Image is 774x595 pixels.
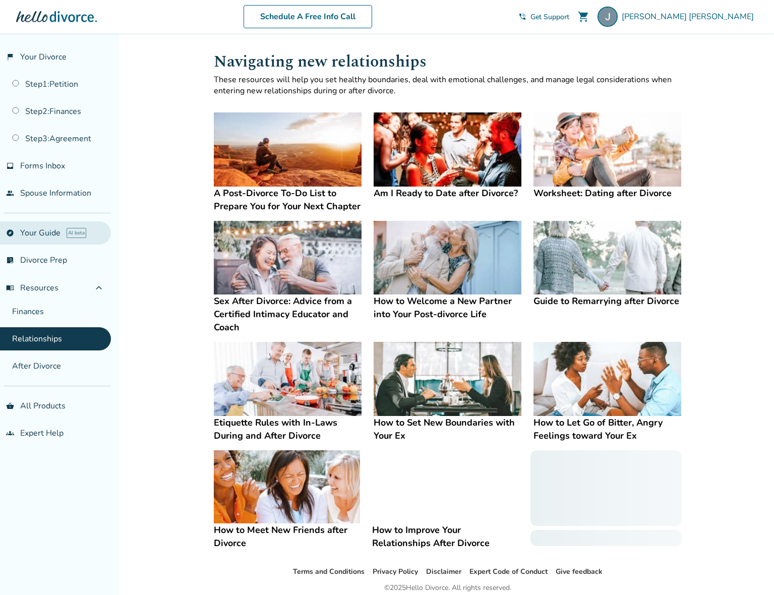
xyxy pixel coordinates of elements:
[533,221,681,295] img: Guide to Remarrying after Divorce
[469,567,548,576] a: Expert Code of Conduct
[67,228,86,238] span: AI beta
[214,450,360,550] a: How to Meet New Friends after DivorceHow to Meet New Friends after Divorce
[374,112,521,187] img: Am I Ready to Date after Divorce?
[533,342,681,442] a: How to Let Go of Bitter, Angry Feelings toward Your ExHow to Let Go of Bitter, Angry Feelings tow...
[214,187,362,213] h4: A Post-Divorce To-Do List to Prepare You for Your Next Chapter
[214,221,362,295] img: Sex After Divorce: Advice from a Certified Intimacy Educator and Coach
[724,547,774,595] iframe: Chat Widget
[518,13,526,21] span: phone_in_talk
[6,429,14,437] span: groups
[93,282,105,294] span: expand_less
[374,187,521,200] h4: Am I Ready to Date after Divorce?
[374,112,521,200] a: Am I Ready to Date after Divorce?Am I Ready to Date after Divorce?
[533,112,681,187] img: Worksheet: Dating after Divorce
[372,450,518,550] a: How to Improve Your Relationships After DivorceHow to Improve Your Relationships After Divorce
[533,112,681,200] a: Worksheet: Dating after DivorceWorksheet: Dating after Divorce
[214,342,362,416] img: Etiquette Rules with In-Laws During and After Divorce
[622,11,758,22] span: [PERSON_NAME] [PERSON_NAME]
[214,49,682,74] h1: Navigating new relationships
[530,12,569,22] span: Get Support
[533,294,681,308] h4: Guide to Remarrying after Divorce
[244,5,372,28] a: Schedule A Free Info Call
[374,294,521,321] h4: How to Welcome a New Partner into Your Post-divorce Life
[6,402,14,410] span: shopping_basket
[6,189,14,197] span: people
[426,566,461,578] li: Disclaimer
[374,416,521,442] h4: How to Set New Boundaries with Your Ex
[6,53,14,61] span: flag_2
[372,523,518,550] h4: How to Improve Your Relationships After Divorce
[373,567,418,576] a: Privacy Policy
[20,160,65,171] span: Forms Inbox
[293,567,365,576] a: Terms and Conditions
[384,582,511,594] div: © 2025 Hello Divorce. All rights reserved.
[374,342,521,442] a: How to Set New Boundaries with Your ExHow to Set New Boundaries with Your Ex
[577,11,589,23] span: shopping_cart
[556,566,603,578] li: Give feedback
[214,74,682,96] p: These resources will help you set healthy boundaries, deal with emotional challenges, and manage ...
[214,342,362,442] a: Etiquette Rules with In-Laws During and After DivorceEtiquette Rules with In-Laws During and Afte...
[214,112,362,213] a: A Post-Divorce To-Do List to Prepare You for Your Next ChapterA Post-Divorce To-Do List to Prepar...
[518,12,569,22] a: phone_in_talkGet Support
[533,187,681,200] h4: Worksheet: Dating after Divorce
[6,229,14,237] span: explore
[214,112,362,187] img: A Post-Divorce To-Do List to Prepare You for Your Next Chapter
[374,221,521,295] img: How to Welcome a New Partner into Your Post-divorce Life
[372,450,518,523] img: How to Improve Your Relationships After Divorce
[533,416,681,442] h4: How to Let Go of Bitter, Angry Feelings toward Your Ex
[374,342,521,416] img: How to Set New Boundaries with Your Ex
[6,282,58,293] span: Resources
[214,221,362,334] a: Sex After Divorce: Advice from a Certified Intimacy Educator and CoachSex After Divorce: Advice f...
[214,294,362,334] h4: Sex After Divorce: Advice from a Certified Intimacy Educator and Coach
[533,342,681,416] img: How to Let Go of Bitter, Angry Feelings toward Your Ex
[214,523,360,550] h4: How to Meet New Friends after Divorce
[6,284,14,292] span: menu_book
[374,221,521,321] a: How to Welcome a New Partner into Your Post-divorce LifeHow to Welcome a New Partner into Your Po...
[533,221,681,308] a: Guide to Remarrying after DivorceGuide to Remarrying after Divorce
[598,7,618,27] img: Jannelle Martinez
[6,162,14,170] span: inbox
[214,450,360,523] img: How to Meet New Friends after Divorce
[214,416,362,442] h4: Etiquette Rules with In-Laws During and After Divorce
[6,256,14,264] span: list_alt_check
